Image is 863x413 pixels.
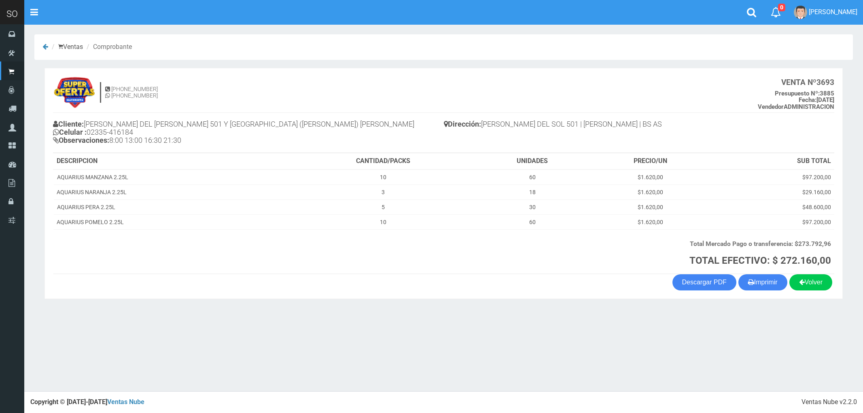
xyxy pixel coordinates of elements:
[53,169,291,185] td: AQUARIUS MANZANA 2.25L
[53,76,96,109] img: 6e4c2c31a476ec0362dbb77bd05c4b60.jpg
[53,120,84,128] b: Cliente:
[291,169,475,185] td: 10
[53,128,87,136] b: Celular :
[589,153,711,169] th: PRECIO/UN
[53,199,291,214] td: AQUARIUS PERA 2.25L
[711,169,834,185] td: $97.200,00
[53,118,444,148] h4: [PERSON_NAME] DEL [PERSON_NAME] 501 Y [GEOGRAPHIC_DATA] ([PERSON_NAME]) [PERSON_NAME] 02335-41618...
[444,118,835,132] h4: [PERSON_NAME] DEL SOL 501 | [PERSON_NAME] | BS AS
[711,184,834,199] td: $29.160,00
[799,96,816,104] strong: Fecha:
[802,398,857,407] div: Ventas Nube v2.2.0
[291,214,475,229] td: 10
[53,136,109,144] b: Observaciones:
[475,214,589,229] td: 60
[475,184,589,199] td: 18
[672,274,736,290] a: Descargar PDF
[799,96,834,104] b: [DATE]
[794,6,807,19] img: User Image
[444,120,481,128] b: Dirección:
[778,4,785,11] span: 0
[781,78,834,87] b: 3693
[50,42,83,52] li: Ventas
[589,199,711,214] td: $1.620,00
[475,153,589,169] th: UNIDADES
[589,214,711,229] td: $1.620,00
[53,184,291,199] td: AQUARIUS NARANJA 2.25L
[738,274,787,290] button: Imprimir
[475,199,589,214] td: 30
[589,169,711,185] td: $1.620,00
[107,398,144,406] a: Ventas Nube
[53,214,291,229] td: AQUARIUS POMELO 2.25L
[105,86,158,99] h5: [PHONE_NUMBER] [PHONE_NUMBER]
[809,8,857,16] span: [PERSON_NAME]
[291,199,475,214] td: 5
[758,103,834,110] b: ADMINISTRACION
[291,153,475,169] th: CANTIDAD/PACKS
[589,184,711,199] td: $1.620,00
[690,240,831,248] strong: Total Mercado Pago o transferencia: $273.792,96
[689,255,831,266] strong: TOTAL EFECTIVO: $ 272.160,00
[789,274,832,290] a: Volver
[711,214,834,229] td: $97.200,00
[711,199,834,214] td: $48.600,00
[758,103,784,110] strong: Vendedor
[775,90,820,97] strong: Presupuesto Nº:
[711,153,834,169] th: SUB TOTAL
[291,184,475,199] td: 3
[30,398,144,406] strong: Copyright © [DATE]-[DATE]
[475,169,589,185] td: 60
[53,153,291,169] th: DESCRIPCION
[781,78,816,87] strong: VENTA Nº
[85,42,132,52] li: Comprobante
[775,90,834,97] b: 3885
